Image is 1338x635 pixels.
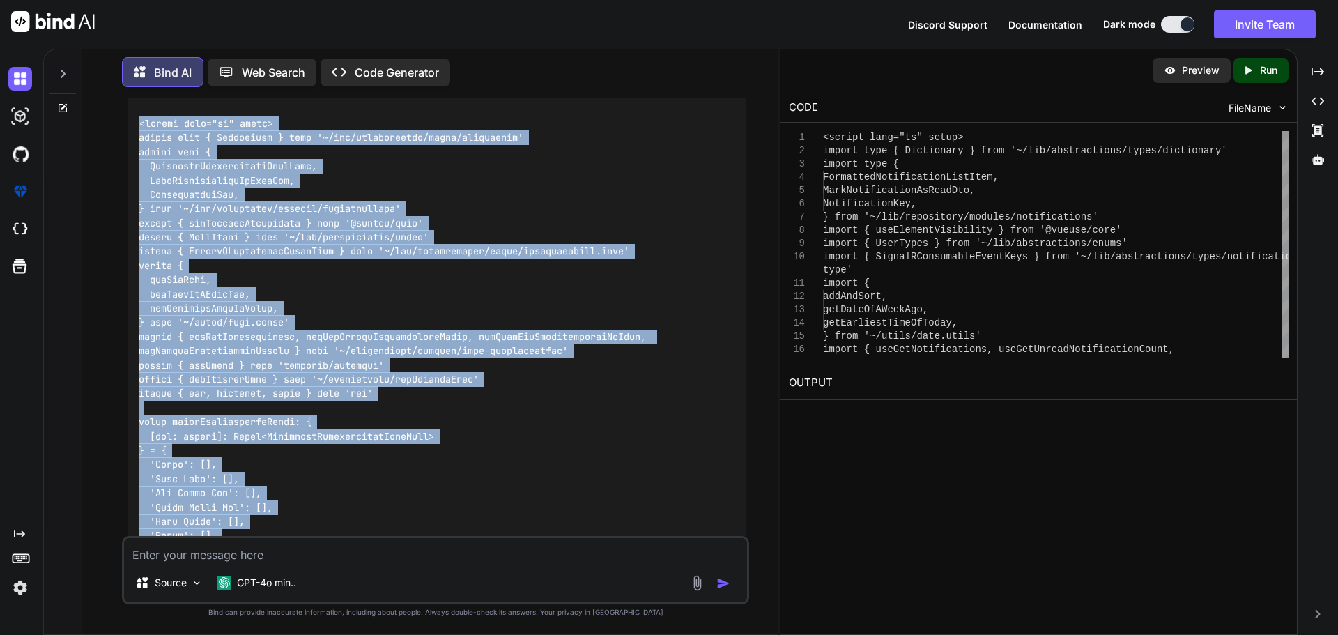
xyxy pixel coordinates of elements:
[8,105,32,128] img: darkAi-studio
[823,185,975,196] span: MarkNotificationAsReadDto,
[155,576,187,590] p: Source
[823,158,899,169] span: import type {
[823,211,1098,222] span: } from '~/lib/repository/modules/notifications'
[789,184,805,197] div: 5
[908,17,987,32] button: Discord Support
[122,607,749,618] p: Bind can provide inaccurate information, including about people. Always double-check its answers....
[237,576,296,590] p: GPT-4o min..
[789,197,805,211] div: 6
[689,575,705,591] img: attachment
[908,19,987,31] span: Discord Support
[823,317,958,328] span: getEarliestTimeOfToday,
[1116,251,1309,262] span: abstractions/types/notifications.
[823,132,964,143] span: <script lang="ts" setup>
[823,357,1116,368] span: useMarkAllNotificationsAsRead, useUpdateNotificati
[823,198,916,209] span: NotificationKey,
[789,303,805,316] div: 13
[789,158,805,171] div: 3
[1116,145,1227,156] span: s/types/dictionary'
[789,316,805,330] div: 14
[8,67,32,91] img: darkChat
[191,577,203,589] img: Pick Models
[789,237,805,250] div: 9
[1229,101,1271,115] span: FileName
[355,64,439,81] p: Code Generator
[1214,10,1316,38] button: Invite Team
[789,224,805,237] div: 8
[242,64,305,81] p: Web Search
[1164,64,1176,77] img: preview
[11,11,95,32] img: Bind AI
[716,576,730,590] img: icon
[823,330,981,342] span: } from '~/utils/date.utils'
[8,217,32,241] img: cloudideIcon
[789,211,805,224] div: 7
[823,238,1116,249] span: import { UserTypes } from '~/lib/abstractions/enum
[823,264,852,275] span: type'
[789,100,818,116] div: CODE
[789,144,805,158] div: 2
[823,145,1116,156] span: import type { Dictionary } from '~/lib/abstraction
[823,304,928,315] span: getDateOfAWeekAgo,
[789,290,805,303] div: 12
[8,142,32,166] img: githubDark
[1103,17,1155,31] span: Dark mode
[789,277,805,290] div: 11
[1116,238,1128,249] span: s'
[217,576,231,590] img: GPT-4o mini
[780,367,1297,399] h2: OUTPUT
[1277,102,1289,114] img: chevron down
[1008,17,1082,32] button: Documentation
[154,64,192,81] p: Bind AI
[823,171,999,183] span: FormattedNotificationListItem,
[1116,344,1174,355] span: tionCount,
[823,224,1116,236] span: import { useElementVisibility } from '@vueuse/core
[1260,63,1277,77] p: Run
[1116,224,1121,236] span: '
[1182,63,1220,77] p: Preview
[1116,357,1297,368] span: onStatus } from '~/composables/
[823,277,870,289] span: import {
[789,131,805,144] div: 1
[8,180,32,204] img: premium
[823,291,887,302] span: addAndSort,
[789,171,805,184] div: 4
[823,344,1116,355] span: import { useGetNotifications, useGetUnreadNotifica
[8,576,32,599] img: settings
[789,343,805,356] div: 16
[789,250,805,263] div: 10
[789,330,805,343] div: 15
[1008,19,1082,31] span: Documentation
[823,251,1116,262] span: import { SignalRConsumableEventKeys } from '~/lib/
